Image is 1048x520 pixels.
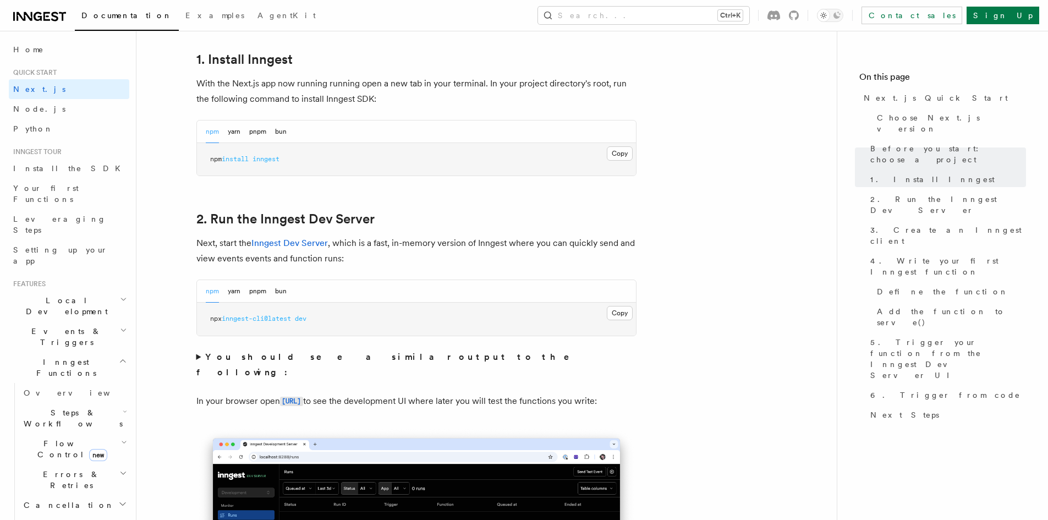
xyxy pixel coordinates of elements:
button: Steps & Workflows [19,403,129,434]
span: Setting up your app [13,245,108,265]
a: Inngest Dev Server [251,238,328,248]
a: Node.js [9,99,129,119]
p: With the Next.js app now running running open a new tab in your terminal. In your project directo... [196,76,637,107]
span: Cancellation [19,500,114,511]
a: Python [9,119,129,139]
a: 4. Write your first Inngest function [866,251,1026,282]
span: Events & Triggers [9,326,120,348]
span: Quick start [9,68,57,77]
a: Next Steps [866,405,1026,425]
strong: You should see a similar output to the following: [196,352,585,377]
span: Flow Control [19,438,121,460]
button: bun [275,121,287,143]
span: Next Steps [870,409,939,420]
span: Examples [185,11,244,20]
a: [URL] [280,396,303,406]
button: npm [206,280,219,303]
span: Install the SDK [13,164,127,173]
span: 1. Install Inngest [870,174,995,185]
a: Examples [179,3,251,30]
span: Home [13,44,44,55]
span: Next.js [13,85,65,94]
span: Before you start: choose a project [870,143,1026,165]
a: Home [9,40,129,59]
span: new [89,449,107,461]
button: Inngest Functions [9,352,129,383]
span: Add the function to serve() [877,306,1026,328]
span: 5. Trigger your function from the Inngest Dev Server UI [870,337,1026,381]
span: Next.js Quick Start [864,92,1008,103]
span: 3. Create an Inngest client [870,225,1026,247]
a: Contact sales [862,7,962,24]
span: Features [9,280,46,288]
a: 3. Create an Inngest client [866,220,1026,251]
a: Next.js [9,79,129,99]
a: Your first Functions [9,178,129,209]
button: pnpm [249,280,266,303]
span: npx [210,315,222,322]
a: 6. Trigger from code [866,385,1026,405]
span: Errors & Retries [19,469,119,491]
span: dev [295,315,306,322]
span: Define the function [877,286,1008,297]
span: AgentKit [257,11,316,20]
span: Python [13,124,53,133]
span: Choose Next.js version [877,112,1026,134]
a: 2. Run the Inngest Dev Server [866,189,1026,220]
button: Errors & Retries [19,464,129,495]
span: Documentation [81,11,172,20]
button: Search...Ctrl+K [538,7,749,24]
a: Setting up your app [9,240,129,271]
summary: You should see a similar output to the following: [196,349,637,380]
a: Choose Next.js version [873,108,1026,139]
a: 1. Install Inngest [866,169,1026,189]
a: Add the function to serve() [873,302,1026,332]
button: bun [275,280,287,303]
a: Leveraging Steps [9,209,129,240]
p: Next, start the , which is a fast, in-memory version of Inngest where you can quickly send and vi... [196,236,637,266]
a: Define the function [873,282,1026,302]
kbd: Ctrl+K [718,10,743,21]
a: 5. Trigger your function from the Inngest Dev Server UI [866,332,1026,385]
a: 1. Install Inngest [196,52,293,67]
button: Cancellation [19,495,129,515]
span: Overview [24,388,137,397]
h4: On this page [859,70,1026,88]
code: [URL] [280,397,303,406]
span: 2. Run the Inngest Dev Server [870,194,1026,216]
a: 2. Run the Inngest Dev Server [196,211,375,227]
a: Documentation [75,3,179,31]
button: npm [206,121,219,143]
button: Local Development [9,291,129,321]
button: Copy [607,306,633,320]
span: Steps & Workflows [19,407,123,429]
a: Sign Up [967,7,1039,24]
a: Install the SDK [9,158,129,178]
a: Overview [19,383,129,403]
span: Inngest Functions [9,357,119,379]
span: inngest [253,155,279,163]
button: Flow Controlnew [19,434,129,464]
a: Before you start: choose a project [866,139,1026,169]
span: Inngest tour [9,147,62,156]
button: Events & Triggers [9,321,129,352]
button: pnpm [249,121,266,143]
button: yarn [228,280,240,303]
p: In your browser open to see the development UI where later you will test the functions you write: [196,393,637,409]
a: AgentKit [251,3,322,30]
button: Toggle dark mode [817,9,843,22]
span: npm [210,155,222,163]
span: inngest-cli@latest [222,315,291,322]
span: Leveraging Steps [13,215,106,234]
span: 6. Trigger from code [870,390,1020,401]
span: Local Development [9,295,120,317]
button: yarn [228,121,240,143]
span: install [222,155,249,163]
span: Your first Functions [13,184,79,204]
a: Next.js Quick Start [859,88,1026,108]
button: Copy [607,146,633,161]
span: Node.js [13,105,65,113]
span: 4. Write your first Inngest function [870,255,1026,277]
